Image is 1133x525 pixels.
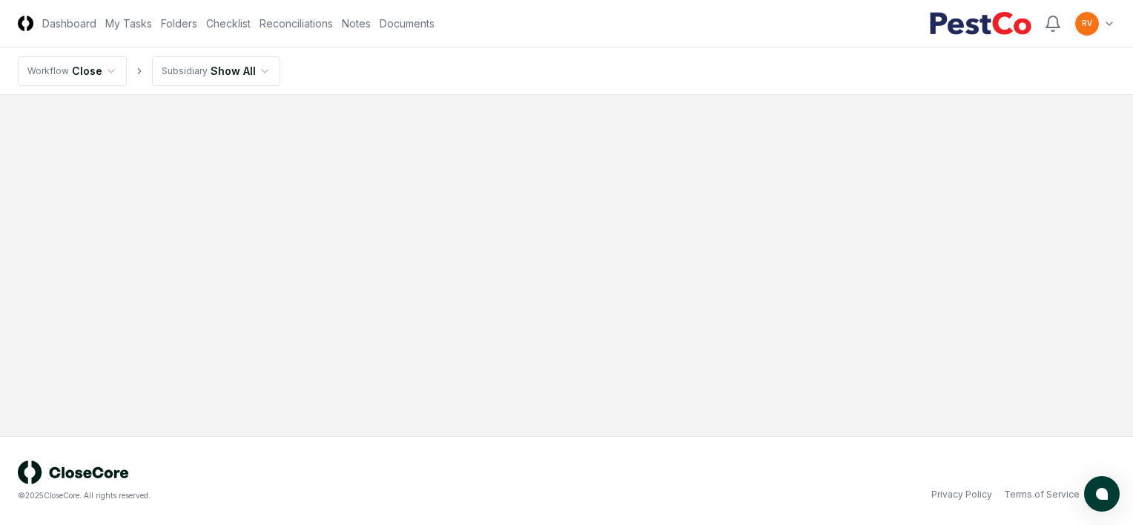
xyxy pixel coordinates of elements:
[380,16,435,31] a: Documents
[18,460,129,484] img: logo
[18,490,566,501] div: © 2025 CloseCore. All rights reserved.
[1074,10,1100,37] button: RV
[929,12,1032,36] img: PestCo logo
[931,488,992,501] a: Privacy Policy
[27,65,69,78] div: Workflow
[18,56,280,86] nav: breadcrumb
[105,16,152,31] a: My Tasks
[18,16,33,31] img: Logo
[162,65,208,78] div: Subsidiary
[161,16,197,31] a: Folders
[42,16,96,31] a: Dashboard
[342,16,371,31] a: Notes
[206,16,251,31] a: Checklist
[1004,488,1080,501] a: Terms of Service
[1084,476,1120,512] button: atlas-launcher
[260,16,333,31] a: Reconciliations
[1082,18,1092,29] span: RV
